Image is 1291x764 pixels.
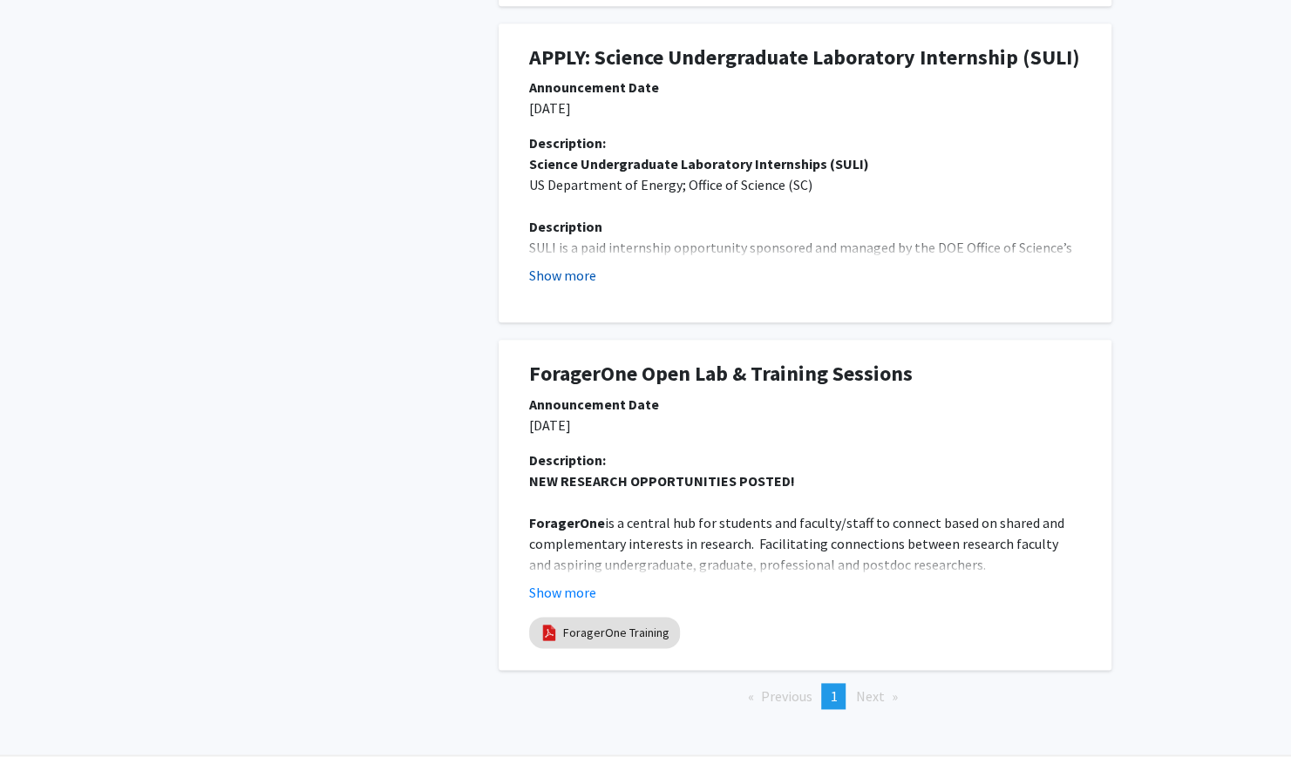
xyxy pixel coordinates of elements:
[529,174,1081,195] p: US Department of Energy; Office of Science (SC)
[760,687,812,705] span: Previous
[529,450,1081,470] div: Description:
[855,687,884,705] span: Next
[529,237,1081,383] p: SULI is a paid internship opportunity sponsored and managed by the DOE Office of Science’s Office...
[529,77,1081,98] div: Announcement Date
[540,623,559,642] img: pdf_icon.png
[529,98,1081,118] p: [DATE]
[529,512,1081,575] p: is a central hub for students and faculty/staff to connect based on shared and complementary inte...
[529,394,1081,415] div: Announcement Date
[830,687,837,705] span: 1
[529,362,1081,387] h1: ForagerOne Open Lab & Training Sessions
[529,514,605,531] strong: ForagerOne
[529,265,596,286] button: Show more
[529,472,795,490] strong: NEW RESEARCH OPPORTUNITIES POSTED!
[499,683,1111,709] ul: Pagination
[529,582,596,603] button: Show more
[529,415,1081,436] p: [DATE]
[529,132,1081,153] div: Description:
[529,155,869,172] strong: Science Undergraduate Laboratory Internships (SULI)
[13,686,74,751] iframe: Chat
[529,45,1081,71] h1: APPLY: Science Undergraduate Laboratory Internship (SULI)
[529,218,602,235] strong: Description
[563,624,669,642] a: ForagerOne Training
